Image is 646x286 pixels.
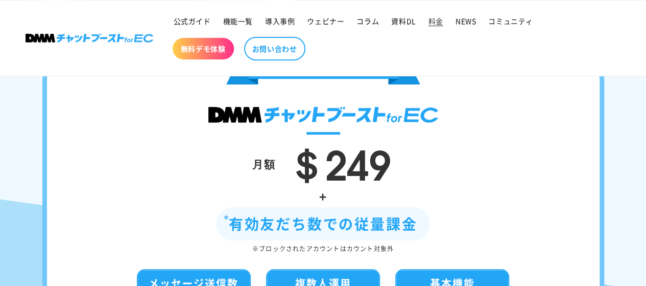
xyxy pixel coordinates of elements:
a: 導入事例 [259,10,301,32]
span: ウェビナー [307,16,344,26]
a: 機能一覧 [217,10,259,32]
a: ウェビナー [301,10,350,32]
a: 料金 [422,10,449,32]
a: コミュニティ [482,10,539,32]
span: 機能一覧 [223,16,253,26]
div: + [78,185,569,207]
span: ＄249 [286,131,391,192]
span: 公式ガイド [174,16,211,26]
a: 公式ガイド [168,10,217,32]
img: 株式会社DMM Boost [26,34,153,42]
span: 導入事例 [265,16,295,26]
a: NEWS [449,10,482,32]
span: コミュニティ [488,16,533,26]
a: 無料デモ体験 [173,38,234,59]
span: 無料デモ体験 [181,44,226,53]
span: お問い合わせ [252,44,297,53]
a: 資料DL [385,10,422,32]
img: DMMチャットブースト [208,107,438,123]
span: NEWS [456,16,476,26]
a: お問い合わせ [244,37,305,60]
div: 月額 [252,154,276,173]
a: コラム [350,10,385,32]
span: コラム [356,16,379,26]
span: 資料DL [391,16,416,26]
span: 料金 [428,16,443,26]
div: 有効友だち数での従量課金 [216,207,430,240]
div: ※ブロックされたアカウントはカウント対象外 [78,243,569,254]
